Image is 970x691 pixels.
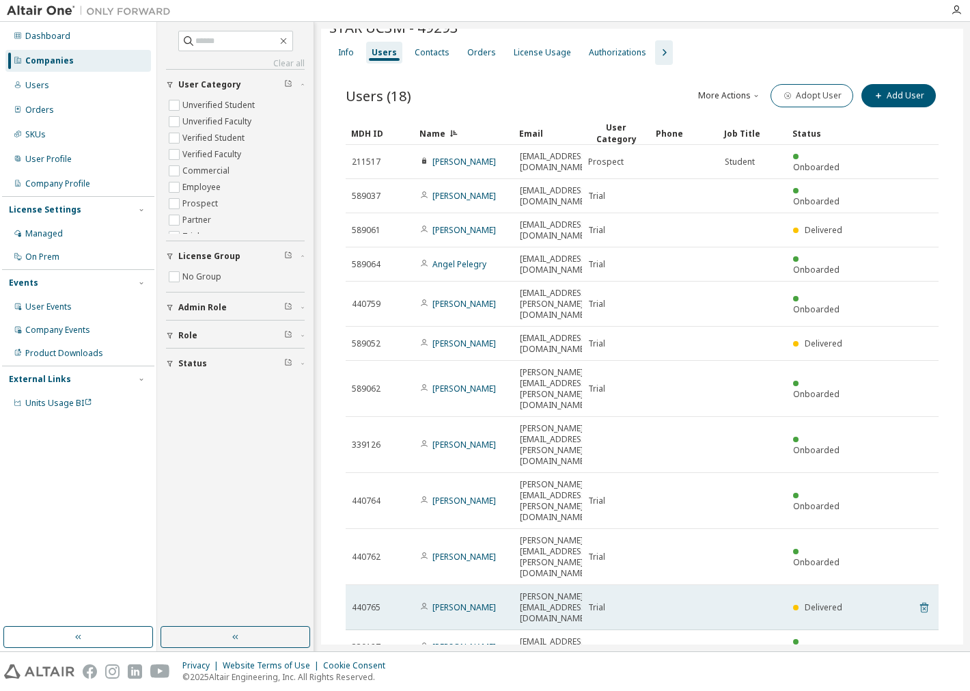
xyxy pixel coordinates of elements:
[25,178,90,189] div: Company Profile
[182,130,247,146] label: Verified Student
[178,79,241,90] span: User Category
[520,151,589,173] span: [EMAIL_ADDRESS][DOMAIN_NAME]
[432,439,496,450] a: [PERSON_NAME]
[284,358,292,369] span: Clear filter
[352,259,380,270] span: 589064
[178,251,240,262] span: License Group
[697,84,762,107] button: More Actions
[83,664,97,679] img: facebook.svg
[338,47,354,58] div: Info
[793,444,840,456] span: Onboarded
[25,397,92,409] span: Units Usage BI
[805,601,842,613] span: Delivered
[520,288,589,321] span: [EMAIL_ADDRESS][PERSON_NAME][DOMAIN_NAME]
[467,47,496,58] div: Orders
[520,185,589,207] span: [EMAIL_ADDRESS][DOMAIN_NAME]
[589,47,646,58] div: Authorizations
[105,664,120,679] img: instagram.svg
[284,251,292,262] span: Clear filter
[284,79,292,90] span: Clear filter
[588,225,605,236] span: Trial
[4,664,74,679] img: altair_logo.svg
[25,105,54,116] div: Orders
[725,157,755,167] span: Student
[520,333,589,355] span: [EMAIL_ADDRESS][DOMAIN_NAME]
[432,224,496,236] a: [PERSON_NAME]
[432,156,496,167] a: [PERSON_NAME]
[805,224,842,236] span: Delivered
[520,254,589,275] span: [EMAIL_ADDRESS][DOMAIN_NAME]
[793,556,840,568] span: Onboarded
[25,80,49,91] div: Users
[25,228,63,239] div: Managed
[432,601,496,613] a: [PERSON_NAME]
[588,191,605,202] span: Trial
[520,479,589,523] span: [PERSON_NAME][EMAIL_ADDRESS][PERSON_NAME][DOMAIN_NAME]
[352,439,380,450] span: 339126
[588,259,605,270] span: Trial
[415,47,449,58] div: Contacts
[351,122,408,144] div: MDH ID
[588,299,605,310] span: Trial
[25,154,72,165] div: User Profile
[588,552,605,563] span: Trial
[352,225,380,236] span: 589061
[520,636,589,658] span: [EMAIL_ADDRESS][DOMAIN_NAME]
[432,383,496,394] a: [PERSON_NAME]
[182,212,214,228] label: Partner
[166,293,305,323] button: Admin Role
[432,298,496,310] a: [PERSON_NAME]
[182,195,221,212] label: Prospect
[432,495,496,506] a: [PERSON_NAME]
[793,388,840,400] span: Onboarded
[520,591,589,624] span: [PERSON_NAME][EMAIL_ADDRESS][DOMAIN_NAME]
[432,258,486,270] a: Angel Pelegry
[182,228,202,245] label: Trial
[25,31,70,42] div: Dashboard
[352,383,380,394] span: 589062
[166,241,305,271] button: License Group
[166,321,305,351] button: Role
[182,269,224,285] label: No Group
[25,301,72,312] div: User Events
[166,349,305,379] button: Status
[519,122,577,144] div: Email
[588,157,624,167] span: Prospect
[771,84,853,107] button: Adopt User
[166,58,305,69] a: Clear all
[372,47,397,58] div: Users
[9,277,38,288] div: Events
[178,302,227,313] span: Admin Role
[9,374,71,385] div: External Links
[182,113,254,130] label: Unverified Faculty
[419,122,508,144] div: Name
[793,195,840,207] span: Onboarded
[520,219,589,241] span: [EMAIL_ADDRESS][DOMAIN_NAME]
[182,179,223,195] label: Employee
[352,496,380,506] span: 440764
[25,348,103,359] div: Product Downloads
[25,55,74,66] div: Companies
[724,122,781,144] div: Job Title
[805,338,842,349] span: Delivered
[587,122,645,145] div: User Category
[182,163,232,179] label: Commercial
[178,330,197,341] span: Role
[178,358,207,369] span: Status
[432,641,496,653] a: [PERSON_NAME]
[588,383,605,394] span: Trial
[284,302,292,313] span: Clear filter
[793,161,840,173] span: Onboarded
[323,660,393,671] div: Cookie Consent
[656,122,713,144] div: Phone
[25,252,59,262] div: On Prem
[432,551,496,563] a: [PERSON_NAME]
[352,642,380,653] span: 339127
[793,264,840,275] span: Onboarded
[432,190,496,202] a: [PERSON_NAME]
[7,4,178,18] img: Altair One
[182,671,393,683] p: © 2025 Altair Engineering, Inc. All Rights Reserved.
[346,86,411,105] span: Users (18)
[520,535,589,579] span: [PERSON_NAME][EMAIL_ADDRESS][PERSON_NAME][DOMAIN_NAME]
[352,602,380,613] span: 440765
